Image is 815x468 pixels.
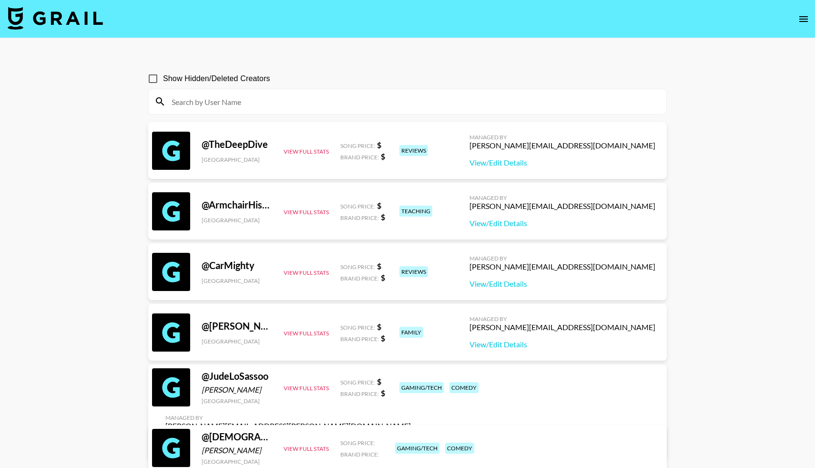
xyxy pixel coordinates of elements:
div: [PERSON_NAME][EMAIL_ADDRESS][DOMAIN_NAME] [469,262,655,271]
div: comedy [449,382,479,393]
span: Brand Price: [340,214,379,221]
strong: $ [377,261,381,270]
div: comedy [445,443,474,454]
div: [PERSON_NAME][EMAIL_ADDRESS][DOMAIN_NAME] [469,201,655,211]
button: View Full Stats [284,385,329,392]
span: Song Price: [340,439,375,447]
div: [PERSON_NAME][EMAIL_ADDRESS][DOMAIN_NAME] [469,141,655,150]
button: View Full Stats [284,445,329,452]
div: [GEOGRAPHIC_DATA] [202,217,272,224]
a: View/Edit Details [469,158,655,167]
button: View Full Stats [284,330,329,337]
a: View/Edit Details [469,279,655,289]
strong: $ [381,388,385,397]
div: @ [PERSON_NAME] [202,320,272,332]
strong: $ [381,333,385,343]
div: Managed By [469,315,655,322]
input: Search by User Name [166,94,661,109]
a: View/Edit Details [469,218,655,228]
span: Brand Price: [340,154,379,161]
div: [PERSON_NAME] [202,446,272,455]
strong: $ [377,201,381,210]
div: [GEOGRAPHIC_DATA] [202,156,272,163]
strong: $ [381,212,385,221]
div: @ CarMighty [202,260,272,271]
span: Song Price: [340,324,375,331]
div: @ ArmchairHistorian [202,199,272,211]
span: Brand Price: [340,335,379,343]
div: teaching [399,206,432,217]
img: Grail Talent [8,7,103,30]
div: Managed By [469,255,655,262]
div: [PERSON_NAME] [202,385,272,395]
span: Brand Price: [340,451,379,458]
div: [GEOGRAPHIC_DATA] [202,338,272,345]
button: open drawer [794,10,813,29]
div: gaming/tech [399,382,444,393]
strong: $ [377,377,381,386]
span: Song Price: [340,263,375,270]
strong: $ [381,152,385,161]
div: reviews [399,266,428,277]
div: Managed By [469,134,655,141]
button: View Full Stats [284,148,329,155]
button: View Full Stats [284,208,329,216]
div: @ TheDeepDive [202,138,272,150]
span: Song Price: [340,142,375,149]
div: reviews [399,145,428,156]
div: [PERSON_NAME][EMAIL_ADDRESS][PERSON_NAME][DOMAIN_NAME] [165,421,411,431]
div: [GEOGRAPHIC_DATA] [202,458,272,465]
span: Song Price: [340,203,375,210]
span: Brand Price: [340,275,379,282]
button: View Full Stats [284,269,329,276]
div: @ [DEMOGRAPHIC_DATA] [202,431,272,443]
span: Brand Price: [340,390,379,397]
span: Song Price: [340,379,375,386]
div: [GEOGRAPHIC_DATA] [202,397,272,405]
a: View/Edit Details [469,340,655,349]
div: @ JudeLoSassoo [202,370,272,382]
div: family [399,327,423,338]
div: gaming/tech [395,443,439,454]
div: [GEOGRAPHIC_DATA] [202,277,272,284]
span: Show Hidden/Deleted Creators [163,73,270,84]
strong: $ [381,273,385,282]
strong: $ [377,322,381,331]
div: [PERSON_NAME][EMAIL_ADDRESS][DOMAIN_NAME] [469,322,655,332]
div: Managed By [165,414,411,421]
strong: $ [377,140,381,149]
div: Managed By [469,194,655,201]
